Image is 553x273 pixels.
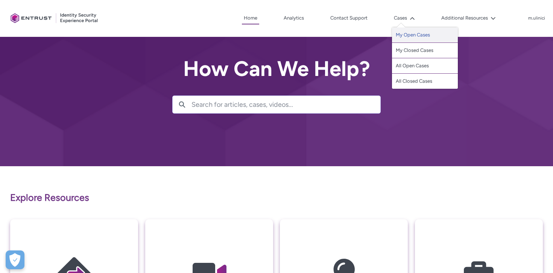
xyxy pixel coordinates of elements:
[282,12,306,24] a: Analytics, opens in new tab
[173,96,191,113] button: Search
[242,12,259,24] a: Home
[328,12,369,24] a: Contact Support
[528,14,545,21] button: User Profile m.ulinici
[6,250,24,269] div: Cookie Preferences
[439,12,498,24] button: Additional Resources
[392,58,458,74] a: All Open Cases
[392,12,417,24] button: Cases
[392,74,458,89] a: All Closed Cases
[10,191,543,205] p: Explore Resources
[6,250,24,269] button: Open Preferences
[528,16,545,21] p: m.ulinici
[392,27,458,43] a: My Open Cases
[172,57,381,80] h2: How Can We Help?
[392,43,458,58] a: My Closed Cases
[191,96,380,113] input: Search for articles, cases, videos...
